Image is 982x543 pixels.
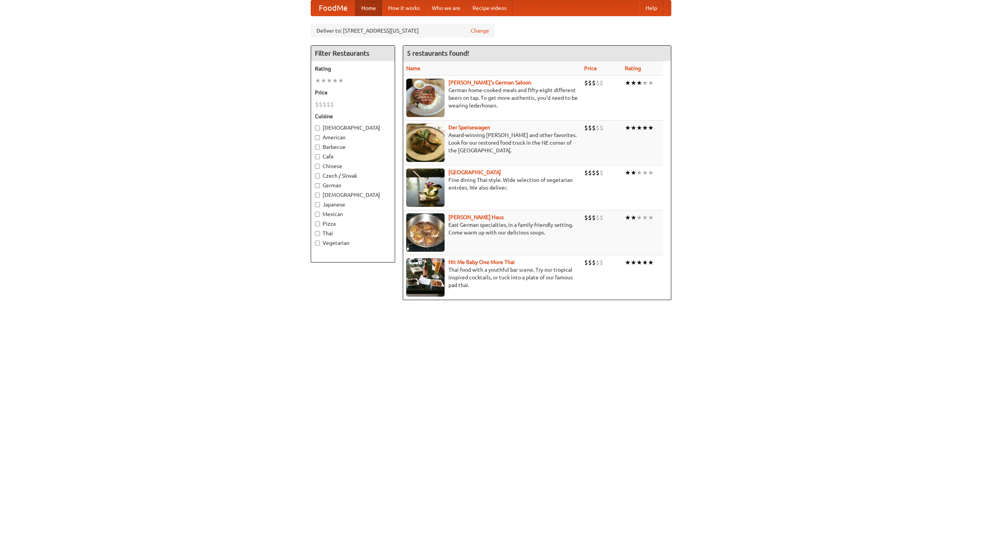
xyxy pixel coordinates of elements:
a: FoodMe [311,0,355,16]
li: ★ [625,213,631,222]
label: Chinese [315,162,391,170]
li: ★ [326,76,332,85]
li: $ [592,79,596,87]
img: speisewagen.jpg [406,124,445,162]
li: ★ [625,168,631,177]
li: $ [592,168,596,177]
li: ★ [648,124,654,132]
a: Who we are [426,0,466,16]
input: Thai [315,231,320,236]
li: ★ [642,79,648,87]
p: Thai food with a youthful bar scene. Try our tropical inspired cocktails, or tuck into a plate of... [406,266,578,289]
li: $ [588,258,592,267]
li: $ [596,168,600,177]
li: $ [588,213,592,222]
p: Fine dining Thai-style. Wide selection of vegetarian entrées. We also deliver. [406,176,578,191]
li: ★ [625,124,631,132]
a: Recipe videos [466,0,512,16]
h4: Filter Restaurants [311,46,395,61]
li: $ [315,100,319,109]
p: Award-winning [PERSON_NAME] and other favorites. Look for our restored food truck in the NE corne... [406,131,578,154]
li: ★ [648,213,654,222]
p: East German specialties, in a family-friendly setting. Come warm up with our delicious soups. [406,221,578,236]
a: Der Speisewagen [448,124,490,130]
input: Pizza [315,221,320,226]
li: $ [596,79,600,87]
li: $ [584,258,588,267]
label: German [315,182,391,189]
label: [DEMOGRAPHIC_DATA] [315,124,391,132]
label: Cafe [315,153,391,160]
li: ★ [631,79,636,87]
li: ★ [642,213,648,222]
li: $ [596,213,600,222]
img: babythai.jpg [406,258,445,297]
a: [PERSON_NAME]'s German Saloon [448,79,531,86]
li: ★ [648,168,654,177]
h5: Cuisine [315,112,391,120]
a: How it works [382,0,426,16]
li: $ [584,168,588,177]
li: ★ [642,124,648,132]
li: ★ [642,258,648,267]
a: Name [406,65,420,71]
input: Mexican [315,212,320,217]
img: kohlhaus.jpg [406,213,445,252]
li: $ [588,124,592,132]
li: $ [326,100,330,109]
li: $ [330,100,334,109]
li: ★ [631,258,636,267]
li: $ [584,79,588,87]
li: ★ [636,168,642,177]
label: Thai [315,229,391,237]
li: ★ [321,76,326,85]
a: Help [639,0,663,16]
li: ★ [338,76,344,85]
li: ★ [625,258,631,267]
li: ★ [648,258,654,267]
li: $ [584,124,588,132]
label: Czech / Slovak [315,172,391,180]
li: $ [592,213,596,222]
li: $ [588,168,592,177]
a: Change [471,27,489,35]
label: Vegetarian [315,239,391,247]
input: Japanese [315,202,320,207]
a: Hit Me Baby One More Thai [448,259,515,265]
div: Deliver to: [STREET_ADDRESS][US_STATE] [311,24,495,38]
input: [DEMOGRAPHIC_DATA] [315,125,320,130]
input: American [315,135,320,140]
h5: Price [315,89,391,96]
li: $ [592,124,596,132]
li: $ [319,100,323,109]
li: ★ [332,76,338,85]
a: Home [355,0,382,16]
input: German [315,183,320,188]
input: Chinese [315,164,320,169]
li: $ [600,213,603,222]
label: [DEMOGRAPHIC_DATA] [315,191,391,199]
label: Japanese [315,201,391,208]
li: ★ [648,79,654,87]
li: $ [600,79,603,87]
label: Mexican [315,210,391,218]
li: $ [592,258,596,267]
li: $ [600,124,603,132]
li: ★ [636,213,642,222]
b: [GEOGRAPHIC_DATA] [448,169,501,175]
a: Price [584,65,597,71]
img: esthers.jpg [406,79,445,117]
input: Czech / Slovak [315,173,320,178]
li: $ [600,258,603,267]
li: $ [596,258,600,267]
input: [DEMOGRAPHIC_DATA] [315,193,320,198]
label: Barbecue [315,143,391,151]
a: [PERSON_NAME] Haus [448,214,504,220]
li: ★ [642,168,648,177]
p: German home-cooked meals and fifty-eight different beers on tap. To get more authentic, you'd nee... [406,86,578,109]
li: $ [600,168,603,177]
li: ★ [315,76,321,85]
